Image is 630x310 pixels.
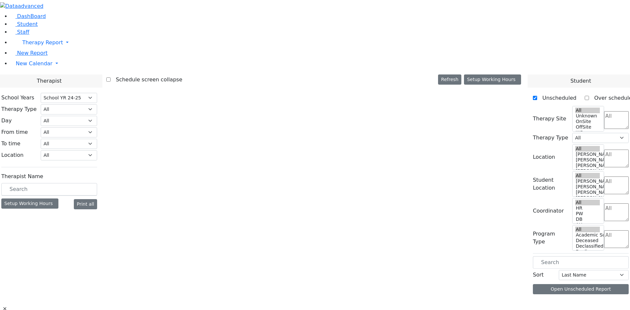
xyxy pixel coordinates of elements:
[22,39,63,46] span: Therapy Report
[604,230,629,248] textarea: Search
[570,77,591,85] span: Student
[10,29,29,35] a: Staff
[464,74,521,85] button: Setup Working Hours
[1,117,12,125] label: Day
[37,77,61,85] span: Therapist
[604,150,629,167] textarea: Search
[575,124,600,130] option: OffSite
[537,93,577,103] label: Unscheduled
[575,232,600,238] option: Academic Support
[575,238,600,243] option: Deceased
[10,21,38,27] a: Student
[1,151,24,159] label: Location
[1,173,43,180] label: Therapist Name
[533,271,544,279] label: Sort
[575,168,600,174] option: [PERSON_NAME] 2
[533,230,568,246] label: Program Type
[575,205,600,211] option: HR
[575,178,600,184] option: [PERSON_NAME] 5
[575,146,600,152] option: All
[17,13,46,19] span: DashBoard
[533,134,568,142] label: Therapy Type
[1,94,34,102] label: School Years
[575,227,600,232] option: All
[533,176,568,192] label: Student Location
[533,256,629,269] input: Search
[575,152,600,157] option: [PERSON_NAME] 5
[17,50,48,56] span: New Report
[575,217,600,222] option: DB
[438,74,461,85] button: Refresh
[533,115,566,123] label: Therapy Site
[17,21,38,27] span: Student
[575,243,600,249] option: Declassified
[10,57,630,70] a: New Calendar
[604,203,629,221] textarea: Search
[575,211,600,217] option: PW
[575,190,600,195] option: [PERSON_NAME] 3
[111,74,182,85] label: Schedule screen collapse
[575,130,600,135] option: WP
[1,105,37,113] label: Therapy Type
[17,29,29,35] span: Staff
[604,111,629,129] textarea: Search
[575,222,600,228] option: AH
[575,249,600,255] option: Declines
[10,50,48,56] a: New Report
[575,173,600,178] option: All
[533,284,629,294] button: Open Unscheduled Report
[575,200,600,205] option: All
[575,163,600,168] option: [PERSON_NAME] 3
[16,60,52,67] span: New Calendar
[1,198,58,209] div: Setup Working Hours
[575,157,600,163] option: [PERSON_NAME] 4
[575,108,600,113] option: All
[533,153,555,161] label: Location
[575,184,600,190] option: [PERSON_NAME] 4
[74,199,97,209] button: Print all
[575,113,600,119] option: Unknown
[10,13,46,19] a: DashBoard
[575,195,600,201] option: [PERSON_NAME] 2
[1,128,28,136] label: From time
[575,119,600,124] option: OnSite
[10,36,630,49] a: Therapy Report
[604,176,629,194] textarea: Search
[1,183,97,196] input: Search
[1,140,20,148] label: To time
[533,207,564,215] label: Coordinator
